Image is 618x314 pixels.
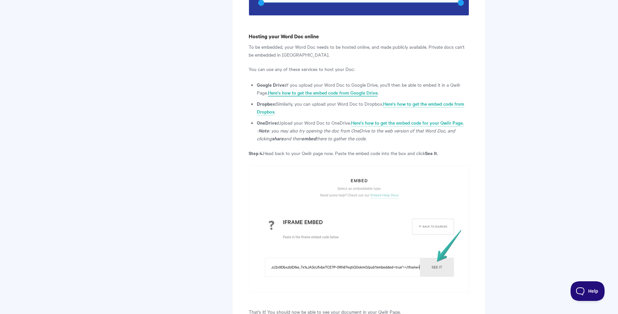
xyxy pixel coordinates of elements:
[258,127,269,134] strong: Note
[257,81,469,96] li: If you upload your Word Doc to Google Drive, you'll then be able to embed it in a Qwilr Page. .
[257,100,276,107] strong: Dropbox:
[351,119,464,127] a: Here's how to get the embed code for your Qwilr Page.
[257,127,455,142] em: : you may also try opening the doc from OneDrive to the web version of that Word Doc, and clicking
[249,43,469,59] p: To be embedded, your Word Doc needs to be hosted online, and made publicly available. Private doc...
[249,149,469,157] p: Head back to your Qwilr page now. Paste the embed code into the box and click .
[268,89,378,96] a: Here's how to get the embed code from Google Drive
[316,135,366,142] em: there to gather the code.
[257,119,469,127] p: Upload your Word Doc to OneDrive.
[302,135,316,142] strong: embed
[257,100,469,115] li: Similarly, you can upload your Word Doc to Dropbox. .
[249,32,469,40] h4: Hosting your Word Doc online
[571,281,605,301] iframe: Toggle Customer Support
[257,81,286,88] strong: Google Drive:
[425,149,437,156] strong: See It
[249,149,263,156] strong: Step 4.
[257,119,278,126] strong: OneDrive:
[284,135,302,142] em: and then
[249,65,469,73] p: You can use any of these services to host your Doc:
[272,135,284,142] strong: share
[257,127,469,142] p: -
